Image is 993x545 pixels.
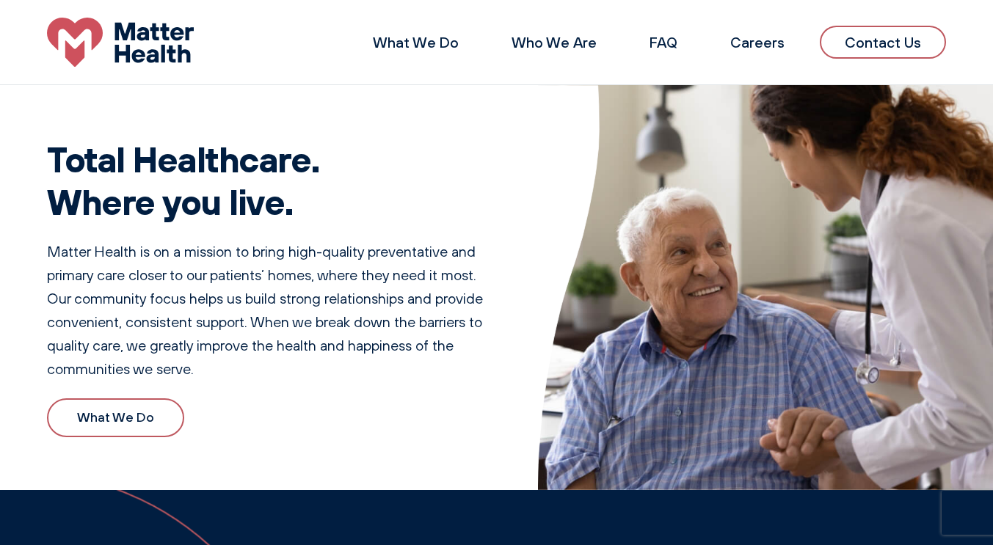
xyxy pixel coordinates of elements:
a: Contact Us [820,26,946,59]
p: Matter Health is on a mission to bring high-quality preventative and primary care closer to our p... [47,240,503,381]
a: What We Do [373,33,459,51]
a: Careers [730,33,785,51]
a: What We Do [47,398,184,437]
a: FAQ [650,33,677,51]
h1: Total Healthcare. Where you live. [47,138,503,222]
a: Who We Are [512,33,597,51]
